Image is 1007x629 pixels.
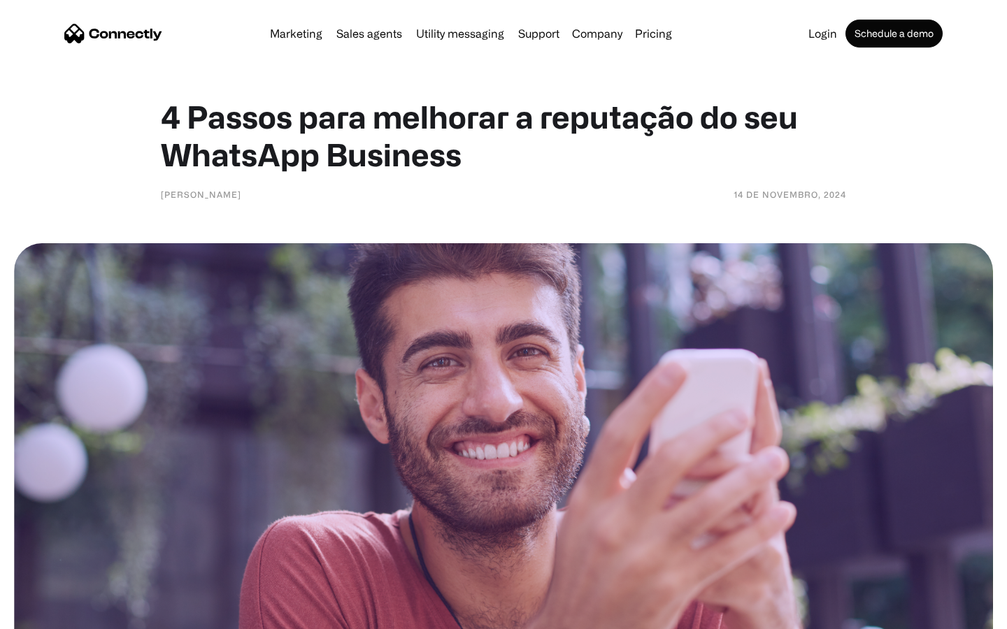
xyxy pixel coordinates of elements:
[161,187,241,201] div: [PERSON_NAME]
[264,28,328,39] a: Marketing
[845,20,943,48] a: Schedule a demo
[410,28,510,39] a: Utility messaging
[572,24,622,43] div: Company
[331,28,408,39] a: Sales agents
[14,605,84,624] aside: Language selected: English
[734,187,846,201] div: 14 de novembro, 2024
[28,605,84,624] ul: Language list
[513,28,565,39] a: Support
[161,98,846,173] h1: 4 Passos para melhorar a reputação do seu WhatsApp Business
[629,28,678,39] a: Pricing
[803,28,843,39] a: Login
